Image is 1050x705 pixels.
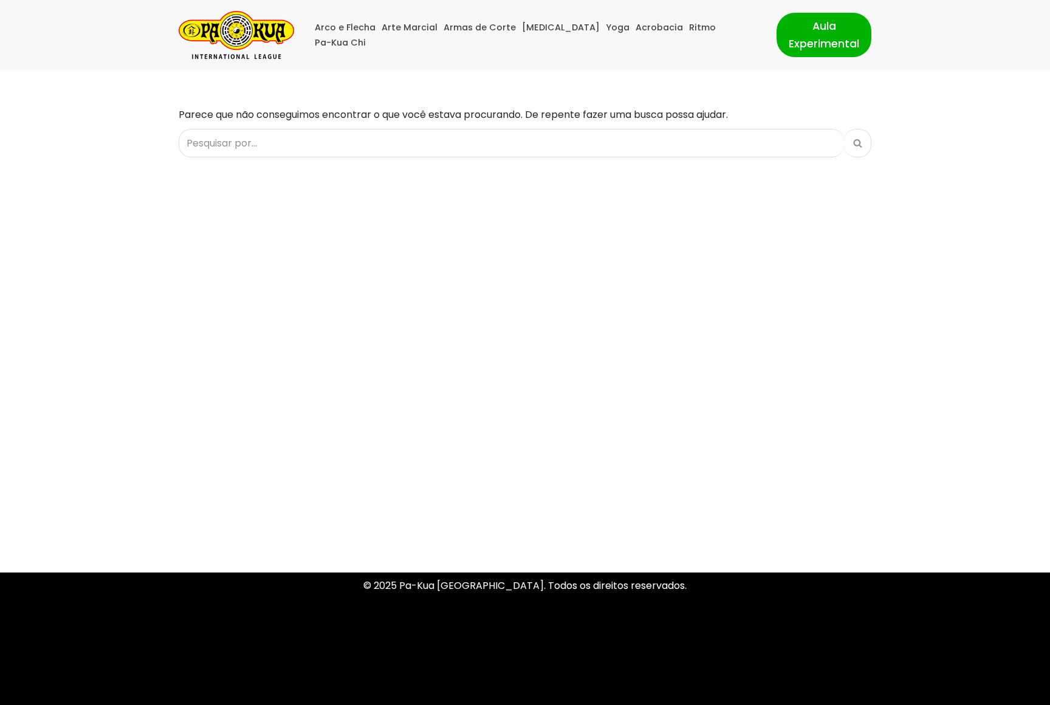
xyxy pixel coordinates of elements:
[315,20,376,35] a: Arco e Flecha
[179,681,303,698] p: | Movido a
[844,129,871,157] button: Busca
[382,20,437,35] a: Arte Marcial
[522,20,600,35] a: [MEDICAL_DATA]
[179,577,871,594] p: © 2025 Pa-Kua [GEOGRAPHIC_DATA]. Todos os direitos reservados.
[179,106,871,123] p: Parece que não conseguimos encontrar o que você estava procurando. De repente fazer uma busca pos...
[179,11,294,59] a: Pa-Kua Brasil Uma Escola de conhecimentos orientais para toda a família. Foco, habilidade concent...
[636,20,683,35] a: Acrobacia
[444,20,516,35] a: Armas de Corte
[312,20,758,50] div: Menu primário
[471,630,580,644] a: Política de Privacidade
[251,683,303,696] a: WordPress
[179,683,203,696] a: Neve
[179,129,844,157] input: Busca
[606,20,630,35] a: Yoga
[689,20,716,35] a: Ritmo
[315,35,366,50] a: Pa-Kua Chi
[777,13,871,57] a: Aula Experimental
